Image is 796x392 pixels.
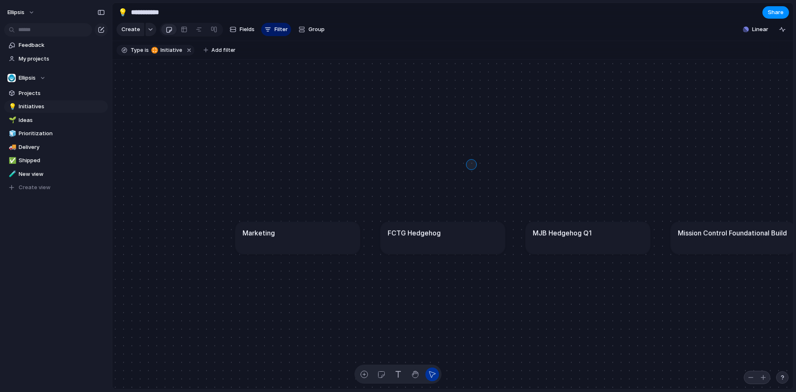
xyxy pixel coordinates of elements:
[7,8,24,17] span: Ellipsis
[145,46,149,54] span: is
[7,156,16,165] button: ✅
[4,100,108,113] a: 💡Initiatives
[4,39,108,51] a: Feedback
[388,228,441,238] h1: FCTG Hedgehog
[19,74,36,82] span: Ellipsis
[131,46,143,54] span: Type
[4,114,108,127] a: 🌱Ideas
[243,228,275,238] h1: Marketing
[7,143,16,151] button: 🚚
[4,6,39,19] button: Ellipsis
[9,142,15,152] div: 🚚
[678,228,787,238] h1: Mission Control Foundational Build
[226,23,258,36] button: Fields
[4,72,108,84] button: Ellipsis
[9,156,15,166] div: ✅
[308,25,325,34] span: Group
[294,23,329,36] button: Group
[4,181,108,194] button: Create view
[19,183,51,192] span: Create view
[9,169,15,179] div: 🧪
[762,6,789,19] button: Share
[19,55,105,63] span: My projects
[4,141,108,153] a: 🚚Delivery
[740,23,772,36] button: Linear
[19,102,105,111] span: Initiatives
[9,129,15,139] div: 🧊
[274,25,288,34] span: Filter
[533,228,592,238] h1: MJB Hedgehog Q1
[7,102,16,111] button: 💡
[9,102,15,112] div: 💡
[4,87,108,100] a: Projects
[19,170,105,178] span: New view
[199,44,240,56] button: Add filter
[752,25,768,34] span: Linear
[19,116,105,124] span: Ideas
[211,46,235,54] span: Add filter
[4,168,108,180] a: 🧪New view
[150,46,184,55] button: initiative
[261,23,291,36] button: Filter
[19,143,105,151] span: Delivery
[19,129,105,138] span: Prioritization
[4,53,108,65] a: My projects
[158,46,182,54] span: initiative
[7,129,16,138] button: 🧊
[240,25,255,34] span: Fields
[116,6,129,19] button: 💡
[4,154,108,167] a: ✅Shipped
[116,23,144,36] button: Create
[19,156,105,165] span: Shipped
[19,89,105,97] span: Projects
[19,41,105,49] span: Feedback
[9,115,15,125] div: 🌱
[768,8,784,17] span: Share
[7,170,16,178] button: 🧪
[121,25,140,34] span: Create
[143,46,150,55] button: is
[4,127,108,140] a: 🧊Prioritization
[7,116,16,124] button: 🌱
[118,7,127,18] div: 💡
